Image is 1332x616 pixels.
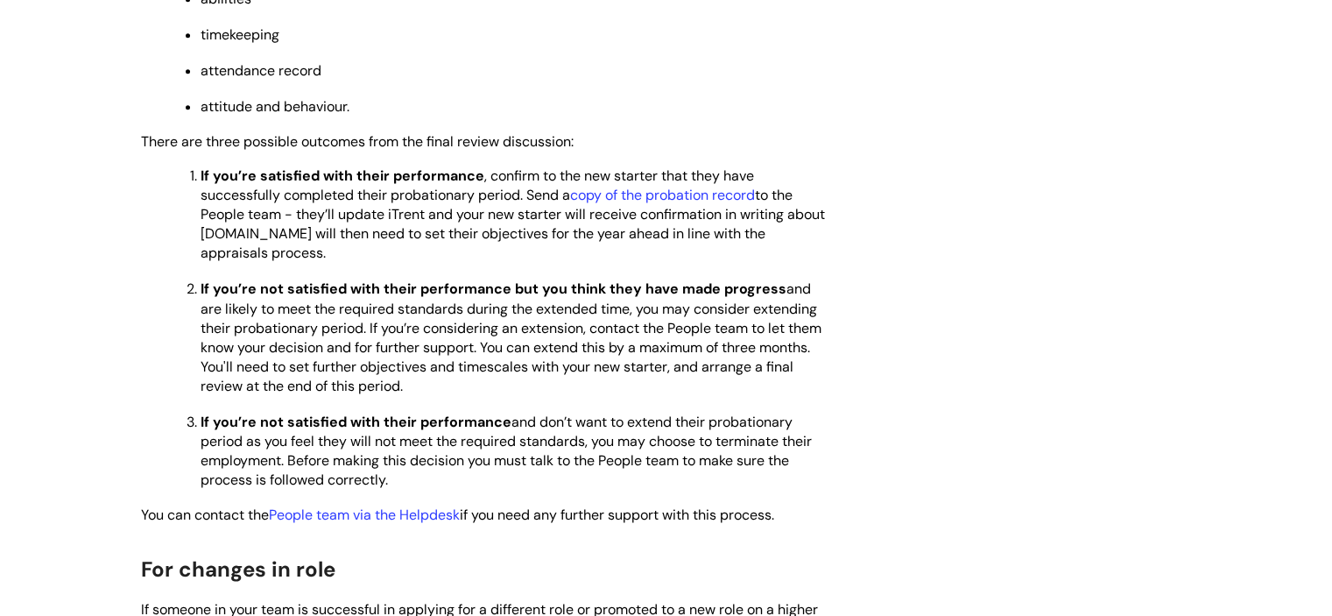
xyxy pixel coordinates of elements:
[201,280,786,298] strong: If you’re not satisfied with their performance but you think they have made progress
[141,506,774,524] span: You can contact the if you need any further support with this process.
[201,61,321,80] span: attendance record
[201,25,279,44] span: timekeeping
[201,413,812,489] span: and don’t want to extend their probationary period as you feel they will not meet the required st...
[141,556,335,583] span: For changes in role
[201,280,821,394] span: and are likely to meet the required standards during the extended time, you may consider extendin...
[201,166,484,185] strong: If you’re satisfied with their performance
[570,186,755,204] a: copy of the probation record
[269,506,460,524] a: People team via the Helpdesk
[201,413,511,431] strong: If you’re not satisfied with their performance
[201,97,349,116] span: attitude and behaviour.
[201,166,825,262] span: , confirm to the new starter that they have successfully completed their probationary period. Sen...
[141,132,574,151] span: There are three possible outcomes from the final review discussion:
